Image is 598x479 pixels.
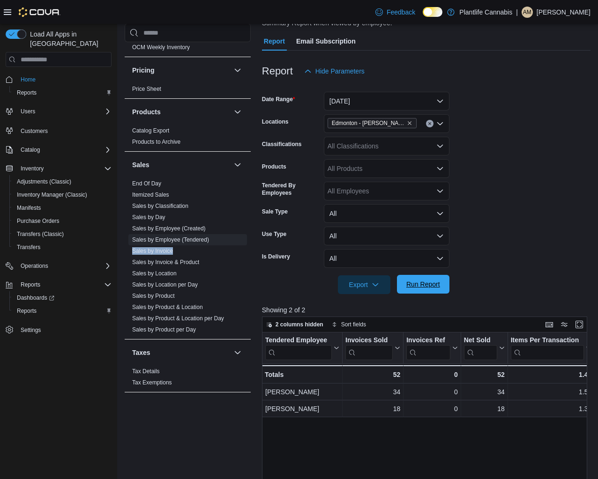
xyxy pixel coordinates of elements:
[13,215,63,227] a: Purchase Orders
[17,125,52,137] a: Customers
[262,208,288,215] label: Sale Type
[276,321,323,328] span: 2 columns hidden
[510,369,591,380] div: 1.48
[21,326,41,334] span: Settings
[345,403,400,414] div: 18
[345,336,393,345] div: Invoices Sold
[372,3,419,22] a: Feedback
[125,366,251,392] div: Taxes
[13,292,58,303] a: Dashboards
[345,386,400,398] div: 34
[406,386,457,398] div: 0
[463,336,497,360] div: Net Sold
[17,191,87,199] span: Inventory Manager (Classic)
[463,336,504,360] button: Net Sold
[2,124,115,137] button: Customers
[132,44,190,51] span: OCM Weekly Inventory
[13,228,112,240] span: Transfers (Classic)
[132,127,169,134] a: Catalog Export
[510,336,591,360] button: Items Per Transaction
[132,236,209,243] a: Sales by Employee (Tendered)
[17,74,112,85] span: Home
[17,279,44,290] button: Reports
[132,214,165,221] span: Sales by Day
[17,106,39,117] button: Users
[232,106,243,118] button: Products
[262,319,327,330] button: 2 columns hidden
[132,379,172,386] a: Tax Exemptions
[132,203,188,209] a: Sales by Classification
[262,66,293,77] h3: Report
[338,275,390,294] button: Export
[17,294,54,302] span: Dashboards
[17,307,37,315] span: Reports
[406,369,457,380] div: 0
[17,243,40,251] span: Transfers
[13,228,67,240] a: Transfers (Classic)
[463,369,504,380] div: 52
[397,275,449,294] button: Run Report
[132,107,230,117] button: Products
[19,7,60,17] img: Cova
[232,347,243,358] button: Taxes
[406,336,450,345] div: Invoices Ref
[523,7,531,18] span: AM
[17,163,47,174] button: Inventory
[17,89,37,96] span: Reports
[17,260,52,272] button: Operations
[13,176,112,187] span: Adjustments (Classic)
[406,280,440,289] span: Run Report
[13,87,112,98] span: Reports
[13,189,112,200] span: Inventory Manager (Classic)
[6,69,112,361] nav: Complex example
[13,176,75,187] a: Adjustments (Classic)
[132,247,173,255] span: Sales by Invoice
[132,270,177,277] a: Sales by Location
[26,29,112,48] span: Load All Apps in [GEOGRAPHIC_DATA]
[344,275,385,294] span: Export
[328,118,417,128] span: Edmonton - Hollick Kenyon
[17,144,44,155] button: Catalog
[132,138,180,146] span: Products to Archive
[265,386,339,398] div: [PERSON_NAME]
[262,182,320,197] label: Tendered By Employees
[516,7,518,18] p: |
[406,336,450,360] div: Invoices Ref
[21,127,48,135] span: Customers
[13,215,112,227] span: Purchase Orders
[13,202,112,214] span: Manifests
[132,66,230,75] button: Pricing
[13,87,40,98] a: Reports
[17,163,112,174] span: Inventory
[125,42,251,57] div: OCM
[132,281,198,288] span: Sales by Location per Day
[264,32,285,51] span: Report
[265,336,339,360] button: Tendered Employee
[21,108,35,115] span: Users
[132,281,198,288] a: Sales by Location per Day
[17,324,45,336] a: Settings
[17,260,112,272] span: Operations
[13,305,40,317] a: Reports
[9,86,115,99] button: Reports
[262,118,289,125] label: Locations
[132,303,203,311] span: Sales by Product & Location
[522,7,533,18] div: Aramus McConnell
[13,305,112,317] span: Reports
[426,120,434,127] button: Clear input
[511,386,592,398] div: 1.56
[262,253,290,260] label: Is Delivery
[132,326,196,333] span: Sales by Product per Day
[132,139,180,145] a: Products to Archive
[2,143,115,156] button: Catalog
[510,336,584,345] div: Items Per Transaction
[328,319,370,330] button: Sort fields
[265,369,339,380] div: Totals
[436,187,444,195] button: Open list of options
[387,7,415,17] span: Feedback
[324,204,449,223] button: All
[464,386,505,398] div: 34
[132,315,224,322] span: Sales by Product & Location per Day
